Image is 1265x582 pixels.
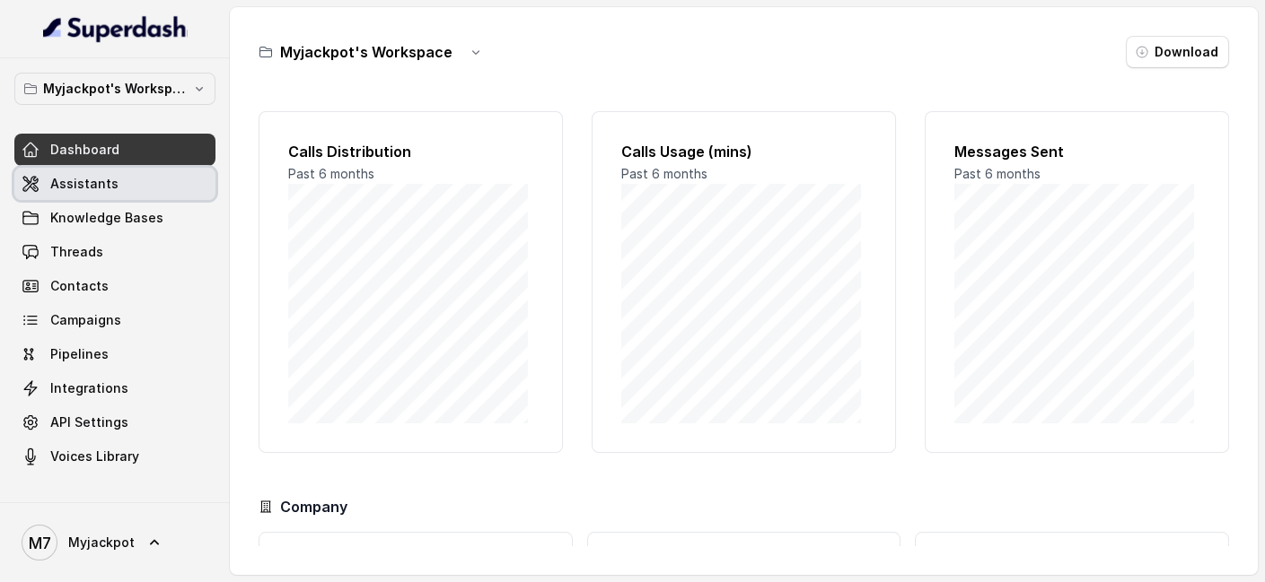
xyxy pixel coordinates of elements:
a: Integrations [14,372,215,404]
a: Dashboard [14,134,215,166]
h2: Calls Distribution [288,141,533,162]
p: Myjackpot's Workspace [43,78,187,100]
button: Myjackpot's Workspace [14,73,215,105]
a: Assistants [14,168,215,200]
span: API Settings [50,413,128,431]
img: light.svg [43,14,188,43]
span: Campaigns [50,311,121,329]
span: Voices Library [50,447,139,465]
text: M7 [29,534,51,552]
a: Myjackpot [14,517,215,568]
a: Threads [14,236,215,268]
span: Knowledge Bases [50,209,163,227]
a: Knowledge Bases [14,202,215,234]
span: Assistants [50,175,119,193]
span: Integrations [50,379,128,397]
span: Myjackpot [68,534,135,552]
h3: Company [280,496,347,517]
a: Voices Library [14,440,215,473]
a: Campaigns [14,304,215,336]
h3: Myjackpot's Workspace [280,41,452,63]
h2: Calls Usage (mins) [621,141,866,162]
span: Contacts [50,277,109,295]
span: Past 6 months [288,166,374,181]
span: Past 6 months [621,166,707,181]
button: Download [1126,36,1229,68]
span: Dashboard [50,141,119,159]
span: Pipelines [50,345,109,363]
span: Threads [50,243,103,261]
a: Pipelines [14,338,215,370]
h2: Messages Sent [954,141,1199,162]
a: API Settings [14,406,215,439]
a: Contacts [14,270,215,302]
span: Past 6 months [954,166,1041,181]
